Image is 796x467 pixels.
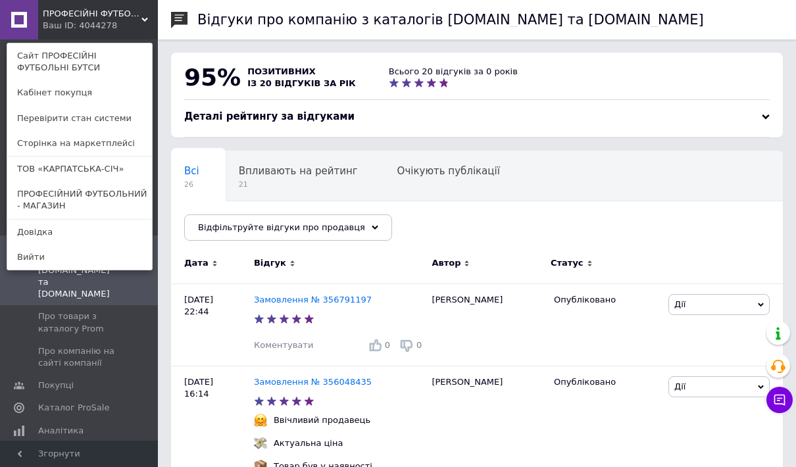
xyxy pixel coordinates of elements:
span: Відфільтруйте відгуки про продавця [198,222,365,232]
span: 21 [239,180,358,189]
span: позитивних [247,66,316,76]
div: Деталі рейтингу за відгуками [184,110,770,124]
span: Опубліковані без комен... [184,215,318,227]
div: Опубліковано [554,376,659,388]
span: Деталі рейтингу за відгуками [184,111,355,122]
div: Всього 20 відгуків за 0 років [389,66,518,78]
span: Дії [674,299,685,309]
span: Відгук [254,257,286,269]
span: Всі [184,165,199,177]
span: Аналітика [38,425,84,437]
span: Каталог ProSale [38,402,109,414]
span: Дії [674,381,685,391]
div: Ваш ID: 4044278 [43,20,98,32]
span: Впливають на рейтинг [239,165,358,177]
a: Перевірити стан системи [7,106,152,131]
div: [PERSON_NAME] [425,283,547,366]
span: 26 [184,180,199,189]
span: ПРОФЕСІЙНІ ФУТБОЛЬНІ БУТСИ [43,8,141,20]
span: Очікують публікації [397,165,500,177]
span: Дата [184,257,209,269]
a: Сторінка на маркетплейсі [7,131,152,156]
span: 95% [184,64,241,91]
a: Замовлення № 356048435 [254,377,372,387]
span: Коментувати [254,340,313,350]
div: Опубліковано [554,294,659,306]
span: 0 [416,340,422,350]
span: із 20 відгуків за рік [247,78,356,88]
span: Про компанію з каталогів [DOMAIN_NAME] та [DOMAIN_NAME] [38,241,122,301]
a: Кабінет покупця [7,80,152,105]
div: Коментувати [254,339,313,351]
span: Про товари з каталогу Prom [38,310,122,334]
a: Вийти [7,245,152,270]
span: Статус [551,257,584,269]
a: Замовлення № 356791197 [254,295,372,305]
a: ПРОФЕСІЙНИЙ ФУТБОЛЬНИЙ - МАГАЗИН [7,182,152,218]
div: Опубліковані без коментаря [171,201,344,251]
a: Сайт ПРОФЕСІЙНІ ФУТБОЛЬНІ БУТСИ [7,43,152,80]
div: Актуальна ціна [270,437,346,449]
span: 0 [385,340,390,350]
div: [DATE] 22:44 [171,283,254,366]
button: Чат з покупцем [766,387,793,413]
img: :money_with_wings: [254,437,267,450]
img: :hugging_face: [254,414,267,427]
span: Покупці [38,380,74,391]
a: ТОВ «КАРПАТСЬКА-СІЧ» [7,157,152,182]
h1: Відгуки про компанію з каталогів [DOMAIN_NAME] та [DOMAIN_NAME] [197,12,704,28]
span: Автор [432,257,460,269]
div: Ввічливий продавець [270,414,374,426]
a: Довідка [7,220,152,245]
span: Про компанію на сайті компанії [38,345,122,369]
